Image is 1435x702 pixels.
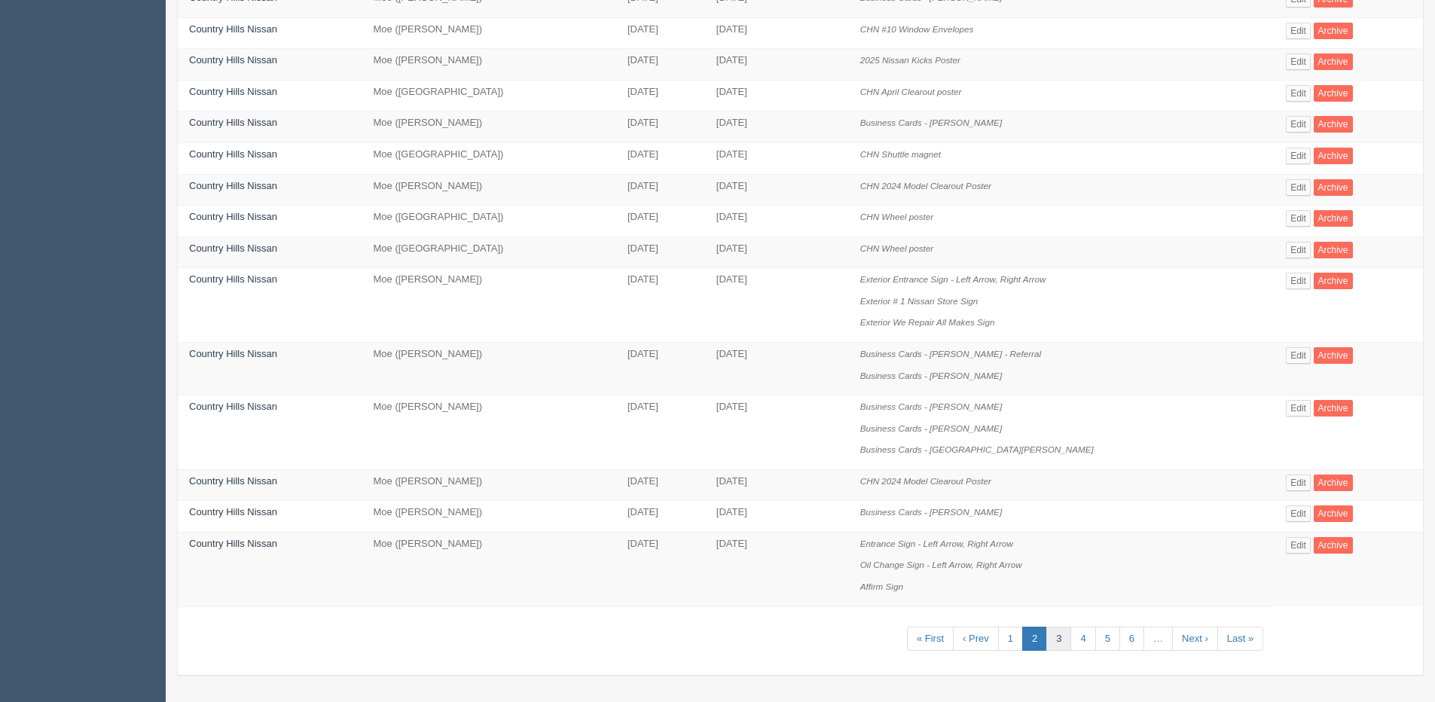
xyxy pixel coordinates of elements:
[1314,179,1353,196] a: Archive
[1217,627,1263,652] a: Last »
[189,273,277,285] a: Country Hills Nissan
[616,174,705,206] td: [DATE]
[1314,475,1353,491] a: Archive
[860,274,1046,284] i: Exterior Entrance Sign - Left Arrow, Right Arrow
[189,243,277,254] a: Country Hills Nissan
[860,539,1013,548] i: Entrance Sign - Left Arrow, Right Arrow
[616,206,705,237] td: [DATE]
[189,211,277,222] a: Country Hills Nissan
[189,506,277,517] a: Country Hills Nissan
[189,117,277,128] a: Country Hills Nissan
[362,80,616,111] td: Moe ([GEOGRAPHIC_DATA])
[1286,505,1311,522] a: Edit
[705,111,849,143] td: [DATE]
[860,423,1002,433] i: Business Cards - [PERSON_NAME]
[998,627,1023,652] a: 1
[860,24,974,34] i: CHN #10 Window Envelopes
[362,342,616,395] td: Moe ([PERSON_NAME])
[1314,53,1353,70] a: Archive
[362,49,616,81] td: Moe ([PERSON_NAME])
[189,538,277,549] a: Country Hills Nissan
[616,237,705,268] td: [DATE]
[1286,53,1311,70] a: Edit
[705,395,849,470] td: [DATE]
[616,268,705,343] td: [DATE]
[860,581,903,591] i: Affirm Sign
[1022,627,1047,652] a: 2
[1314,347,1353,364] a: Archive
[907,627,954,652] a: « First
[1286,85,1311,102] a: Edit
[1095,627,1120,652] a: 5
[616,469,705,501] td: [DATE]
[860,296,979,306] i: Exterior # 1 Nissan Store Sign
[1314,400,1353,417] a: Archive
[705,80,849,111] td: [DATE]
[362,111,616,143] td: Moe ([PERSON_NAME])
[1119,627,1144,652] a: 6
[362,469,616,501] td: Moe ([PERSON_NAME])
[705,501,849,533] td: [DATE]
[1314,85,1353,102] a: Archive
[1286,475,1311,491] a: Edit
[362,206,616,237] td: Moe ([GEOGRAPHIC_DATA])
[616,17,705,49] td: [DATE]
[1314,116,1353,133] a: Archive
[1314,210,1353,227] a: Archive
[860,507,1002,517] i: Business Cards - [PERSON_NAME]
[705,17,849,49] td: [DATE]
[860,349,1041,359] i: Business Cards - [PERSON_NAME] - Referral
[189,86,277,97] a: Country Hills Nissan
[189,23,277,35] a: Country Hills Nissan
[860,243,933,253] i: CHN Wheel poster
[860,55,960,65] i: 2025 Nissan Kicks Poster
[616,395,705,470] td: [DATE]
[1314,273,1353,289] a: Archive
[953,627,999,652] a: ‹ Prev
[705,532,849,606] td: [DATE]
[362,501,616,533] td: Moe ([PERSON_NAME])
[1314,505,1353,522] a: Archive
[860,476,991,486] i: CHN 2024 Model Clearout Poster
[705,174,849,206] td: [DATE]
[616,111,705,143] td: [DATE]
[860,181,991,191] i: CHN 2024 Model Clearout Poster
[189,348,277,359] a: Country Hills Nissan
[1286,242,1311,258] a: Edit
[362,174,616,206] td: Moe ([PERSON_NAME])
[616,143,705,175] td: [DATE]
[1286,210,1311,227] a: Edit
[1070,627,1095,652] a: 4
[860,444,1094,454] i: Business Cards - [GEOGRAPHIC_DATA][PERSON_NAME]
[616,501,705,533] td: [DATE]
[1286,273,1311,289] a: Edit
[705,143,849,175] td: [DATE]
[705,237,849,268] td: [DATE]
[189,475,277,487] a: Country Hills Nissan
[362,237,616,268] td: Moe ([GEOGRAPHIC_DATA])
[860,87,962,96] i: CHN April Clearout poster
[860,371,1002,380] i: Business Cards - [PERSON_NAME]
[705,342,849,395] td: [DATE]
[189,148,277,160] a: Country Hills Nissan
[616,342,705,395] td: [DATE]
[1314,23,1353,39] a: Archive
[860,212,933,221] i: CHN Wheel poster
[362,395,616,470] td: Moe ([PERSON_NAME])
[362,143,616,175] td: Moe ([GEOGRAPHIC_DATA])
[860,317,995,327] i: Exterior We Repair All Makes Sign
[705,469,849,501] td: [DATE]
[860,149,941,159] i: CHN Shuttle magnet
[189,54,277,66] a: Country Hills Nissan
[1143,627,1173,652] a: …
[616,49,705,81] td: [DATE]
[362,268,616,343] td: Moe ([PERSON_NAME])
[705,268,849,343] td: [DATE]
[1286,116,1311,133] a: Edit
[362,532,616,606] td: Moe ([PERSON_NAME])
[860,401,1002,411] i: Business Cards - [PERSON_NAME]
[1286,400,1311,417] a: Edit
[362,17,616,49] td: Moe ([PERSON_NAME])
[1286,537,1311,554] a: Edit
[860,118,1002,127] i: Business Cards - [PERSON_NAME]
